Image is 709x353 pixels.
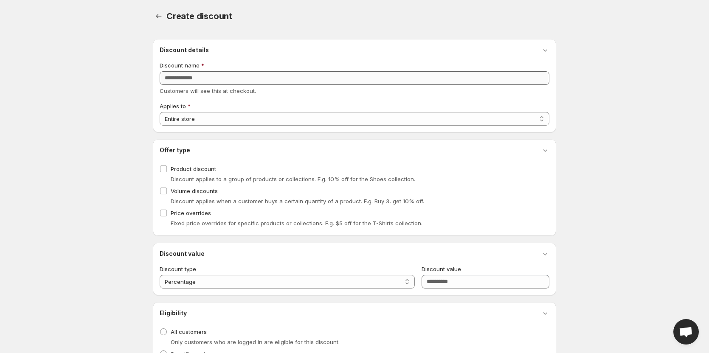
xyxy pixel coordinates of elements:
[171,176,415,182] span: Discount applies to a group of products or collections. E.g. 10% off for the Shoes collection.
[171,165,216,172] span: Product discount
[160,87,256,94] span: Customers will see this at checkout.
[160,62,200,69] span: Discount name
[171,198,424,205] span: Discount applies when a customer buys a certain quantity of a product. E.g. Buy 3, get 10% off.
[422,266,461,272] span: Discount value
[171,328,207,335] span: All customers
[160,249,205,258] h3: Discount value
[160,103,186,109] span: Applies to
[171,339,340,345] span: Only customers who are logged in are eligible for this discount.
[673,319,699,345] div: Open chat
[166,11,232,21] span: Create discount
[160,46,209,54] h3: Discount details
[171,188,218,194] span: Volume discounts
[160,309,187,317] h3: Eligibility
[171,210,211,216] span: Price overrides
[160,146,190,154] h3: Offer type
[171,220,422,227] span: Fixed price overrides for specific products or collections. E.g. $5 off for the T-Shirts collection.
[160,266,196,272] span: Discount type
